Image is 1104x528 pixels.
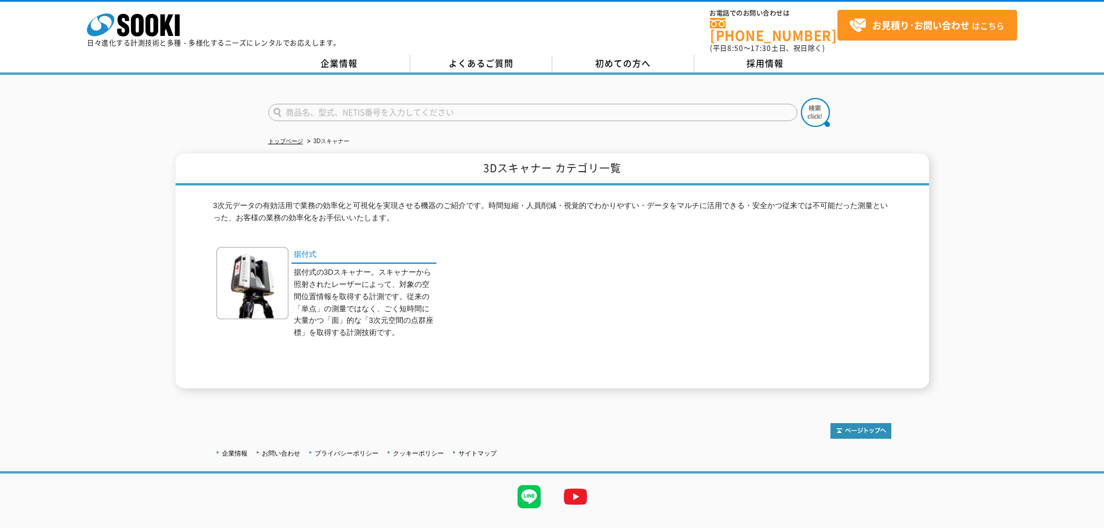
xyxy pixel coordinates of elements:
[801,98,830,127] img: btn_search.png
[595,57,651,70] span: 初めての方へ
[268,104,797,121] input: 商品名、型式、NETIS番号を入力してください
[849,17,1004,34] span: はこちら
[552,55,694,72] a: 初めての方へ
[268,138,303,144] a: トップページ
[750,43,771,53] span: 17:30
[458,450,497,457] a: サイトマップ
[222,450,247,457] a: 企業情報
[830,423,891,439] img: トップページへ
[87,39,341,46] p: 日々進化する計測技術と多種・多様化するニーズにレンタルでお応えします。
[552,474,599,520] img: YouTube
[410,55,552,72] a: よくあるご質問
[506,474,552,520] img: LINE
[305,136,350,148] li: 3Dスキャナー
[710,18,837,42] a: [PHONE_NUMBER]
[393,450,444,457] a: クッキーポリシー
[216,247,289,319] img: 据付式
[710,10,837,17] span: お電話でのお問い合わせは
[292,247,436,264] a: 据付式
[727,43,744,53] span: 8:50
[268,55,410,72] a: 企業情報
[694,55,836,72] a: 採用情報
[213,200,891,230] p: 3次元データの有効活用で業務の効率化と可視化を実現させる機器のご紹介です。時間短縮・人員削減・視覚的でわかりやすい・データをマルチに活用できる・安全かつ従来では不可能だった測量といった、お客様の...
[315,450,378,457] a: プライバシーポリシー
[837,10,1017,41] a: お見積り･お問い合わせはこちら
[710,43,825,53] span: (平日 ～ 土日、祝日除く)
[262,450,300,457] a: お問い合わせ
[294,267,436,339] p: 据付式の3Dスキャナー。スキャナーから照射されたレーザーによって、対象の空間位置情報を取得する計測です。従来の「単点」の測量ではなく、ごく短時間に大量かつ「面」的な「3次元空間の点群座標」を取得...
[176,154,929,185] h1: 3Dスキャナー カテゴリ一覧
[872,18,970,32] strong: お見積り･お問い合わせ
